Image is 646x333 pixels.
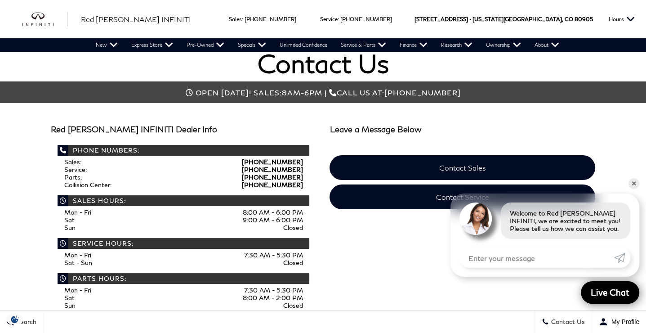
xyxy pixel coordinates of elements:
span: : [242,16,243,22]
span: 8:00 AM - 6:00 PM [242,208,303,216]
span: Sales: [64,158,81,166]
span: 9:00 AM - 6:00 PM [242,216,303,224]
a: New [89,38,125,52]
span: Live Chat [586,287,634,298]
span: Mon - Fri [64,208,91,216]
a: Service & Parts [334,38,393,52]
a: Ownership [479,38,528,52]
div: Call us at: [45,88,601,97]
div: Welcome to Red [PERSON_NAME] INFINITI, we are excited to meet you! Please tell us how we can assi... [501,202,630,239]
input: Enter your message [459,248,614,268]
span: Parts Hours: [58,273,310,284]
a: Contact Sales [330,155,595,180]
a: Live Chat [581,281,639,304]
a: [PHONE_NUMBER] [241,158,303,166]
a: Red [PERSON_NAME] INFINITI [81,14,191,25]
h1: Contact Us [39,49,607,77]
span: Sales [229,16,242,22]
a: [PHONE_NUMBER] [241,181,303,189]
span: Red [PERSON_NAME] INFINITI [81,15,191,23]
span: Service Hours: [58,238,310,249]
span: [PHONE_NUMBER] [384,88,460,97]
a: infiniti [22,12,67,27]
span: | [324,88,326,97]
h3: Red [PERSON_NAME] INFINITI Dealer Info [51,125,316,134]
span: Open [DATE]! [195,88,251,97]
a: Submit [614,248,630,268]
span: Sat [64,294,75,301]
span: Mon - Fri [64,286,91,294]
a: [PHONE_NUMBER] [241,166,303,173]
img: INFINITI [22,12,67,27]
span: 8am-6pm [281,88,322,97]
span: Sun [64,301,76,309]
a: Express Store [125,38,180,52]
span: Sat [64,216,75,224]
span: Sun [64,224,76,231]
span: Service: [64,166,87,173]
a: About [528,38,566,52]
button: Open user profile menu [592,310,646,333]
span: Sales: [253,88,281,97]
section: Click to Open Cookie Consent Modal [4,315,25,324]
span: Closed [283,301,303,309]
span: Closed [283,224,303,231]
img: Agent profile photo [459,202,492,235]
span: Sat - Sun [64,259,92,266]
a: Pre-Owned [180,38,231,52]
span: Sales Hours: [58,195,310,206]
span: My Profile [608,318,639,325]
a: Finance [393,38,434,52]
h3: Leave a Message Below [330,125,595,134]
span: 7:30 AM - 5:30 PM [244,286,303,294]
a: [STREET_ADDRESS] • [US_STATE][GEOGRAPHIC_DATA], CO 80905 [414,16,593,22]
span: Contact Us [549,318,585,326]
a: [PHONE_NUMBER] [340,16,392,22]
span: Collision Center: [64,181,111,189]
span: Closed [283,259,303,266]
a: Research [434,38,479,52]
nav: Main Navigation [89,38,566,52]
span: Mon - Fri [64,251,91,259]
span: 7:30 AM - 5:30 PM [244,251,303,259]
a: Unlimited Confidence [273,38,334,52]
span: Parts: [64,173,82,181]
a: [PHONE_NUMBER] [241,173,303,181]
span: Phone Numbers: [58,145,310,156]
span: Search [14,318,36,326]
span: : [338,16,339,22]
img: Opt-Out Icon [4,315,25,324]
a: Specials [231,38,273,52]
span: Service [320,16,338,22]
span: 8:00 AM - 2:00 PM [242,294,303,301]
a: Contact Service [330,184,595,209]
a: [PHONE_NUMBER] [245,16,296,22]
